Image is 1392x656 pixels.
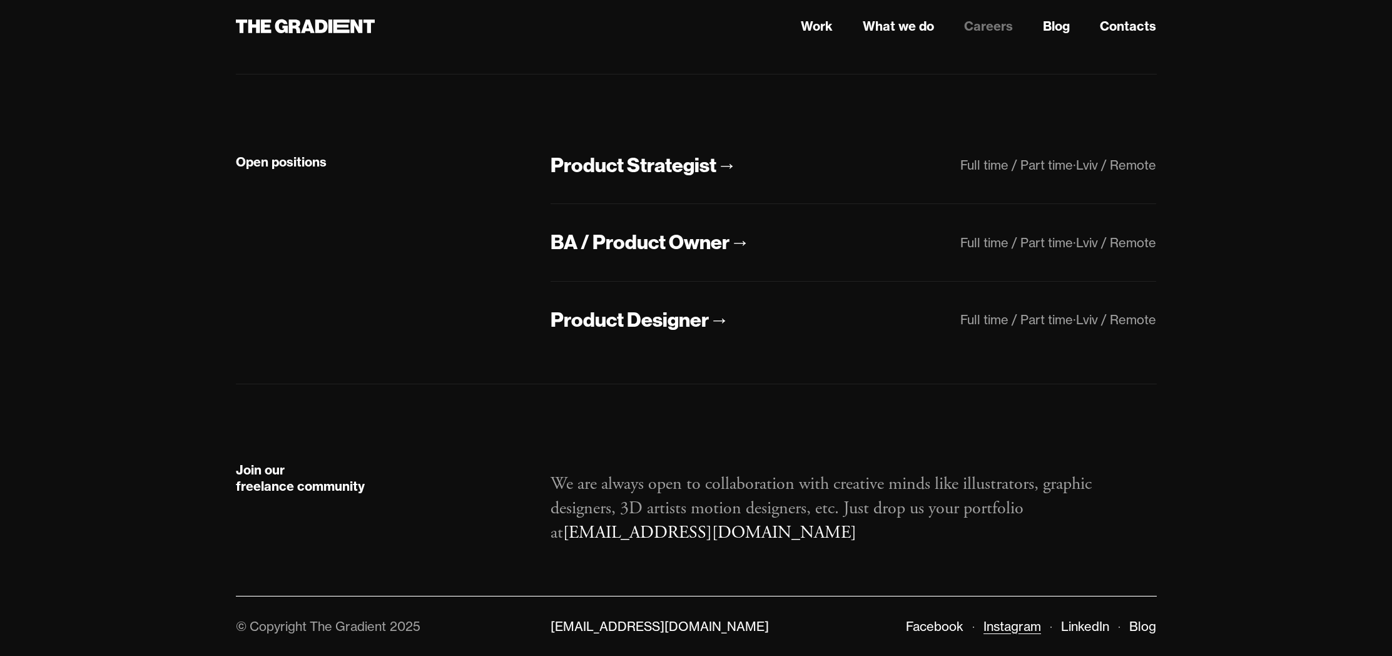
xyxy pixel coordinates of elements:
[801,17,833,36] a: Work
[960,157,1073,173] div: Full time / Part time
[551,152,736,179] a: Product Strategist→
[1076,235,1156,250] div: Lviv / Remote
[863,17,934,36] a: What we do
[1076,157,1156,173] div: Lviv / Remote
[551,307,709,333] div: Product Designer
[551,229,729,255] div: BA / Product Owner
[236,462,365,494] strong: Join our freelance community
[729,229,749,255] div: →
[563,521,856,544] a: [EMAIL_ADDRESS][DOMAIN_NAME]
[1073,312,1076,327] div: ·
[960,235,1073,250] div: Full time / Part time
[964,17,1013,36] a: Careers
[1073,157,1076,173] div: ·
[1100,17,1156,36] a: Contacts
[960,312,1073,327] div: Full time / Part time
[551,618,769,634] a: [EMAIL_ADDRESS][DOMAIN_NAME]
[1076,312,1156,327] div: Lviv / Remote
[551,472,1156,546] p: We are always open to collaboration with creative minds like illustrators, graphic designers, 3D ...
[1073,235,1076,250] div: ·
[1043,17,1070,36] a: Blog
[716,152,736,178] div: →
[390,618,420,634] div: 2025
[906,618,963,634] a: Facebook
[551,229,749,256] a: BA / Product Owner→
[551,307,729,334] a: Product Designer→
[236,618,386,634] div: © Copyright The Gradient
[1129,618,1156,634] a: Blog
[709,307,729,333] div: →
[983,618,1041,634] a: Instagram
[551,152,716,178] div: Product Strategist
[236,154,327,170] strong: Open positions
[1061,618,1109,634] a: LinkedIn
